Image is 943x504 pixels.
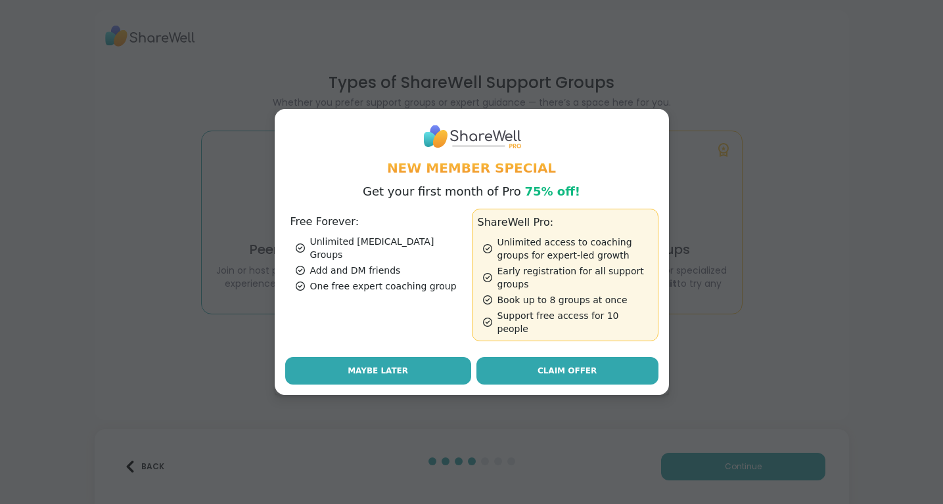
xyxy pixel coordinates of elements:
div: Unlimited access to coaching groups for expert-led growth [483,236,653,262]
span: Claim Offer [538,365,597,377]
h1: New Member Special [285,159,658,177]
h3: ShareWell Pro: [478,215,653,230]
span: 75% off! [524,184,580,198]
div: Book up to 8 groups at once [483,293,653,306]
div: Early registration for all support groups [483,264,653,291]
div: One free expert coaching group [296,280,467,293]
img: ShareWell Logo [423,119,521,153]
button: Maybe Later [285,357,471,385]
div: Add and DM friends [296,264,467,277]
p: Get your first month of Pro [363,182,580,201]
span: Maybe Later [348,365,408,377]
a: Claim Offer [476,357,658,385]
div: Unlimited [MEDICAL_DATA] Groups [296,235,467,261]
h3: Free Forever: [290,214,467,230]
div: Support free access for 10 people [483,309,653,335]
